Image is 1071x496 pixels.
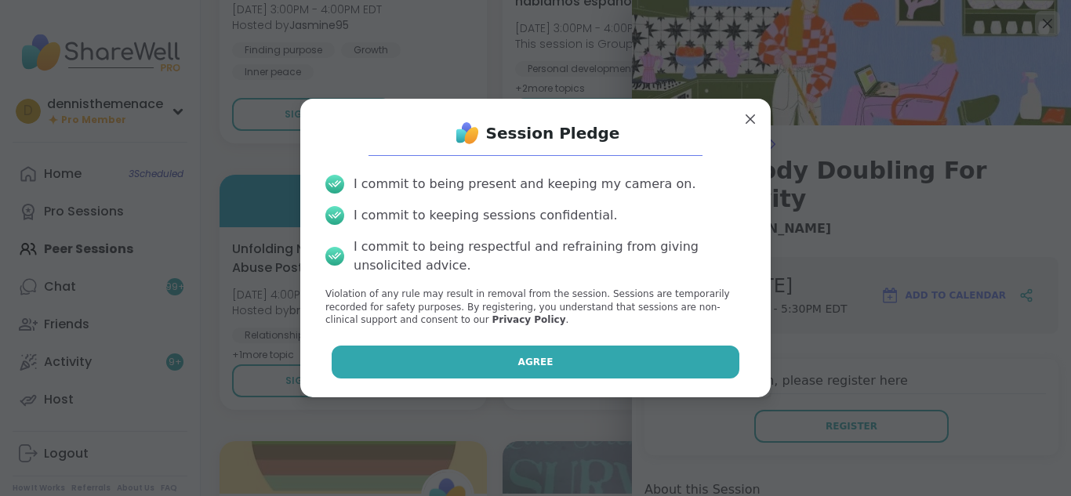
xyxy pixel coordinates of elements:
[486,122,620,144] h1: Session Pledge
[354,175,695,194] div: I commit to being present and keeping my camera on.
[354,237,746,275] div: I commit to being respectful and refraining from giving unsolicited advice.
[325,288,746,327] p: Violation of any rule may result in removal from the session. Sessions are temporarily recorded f...
[518,355,554,369] span: Agree
[354,206,618,225] div: I commit to keeping sessions confidential.
[452,118,483,149] img: ShareWell Logo
[492,314,565,325] a: Privacy Policy
[332,346,740,378] button: Agree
